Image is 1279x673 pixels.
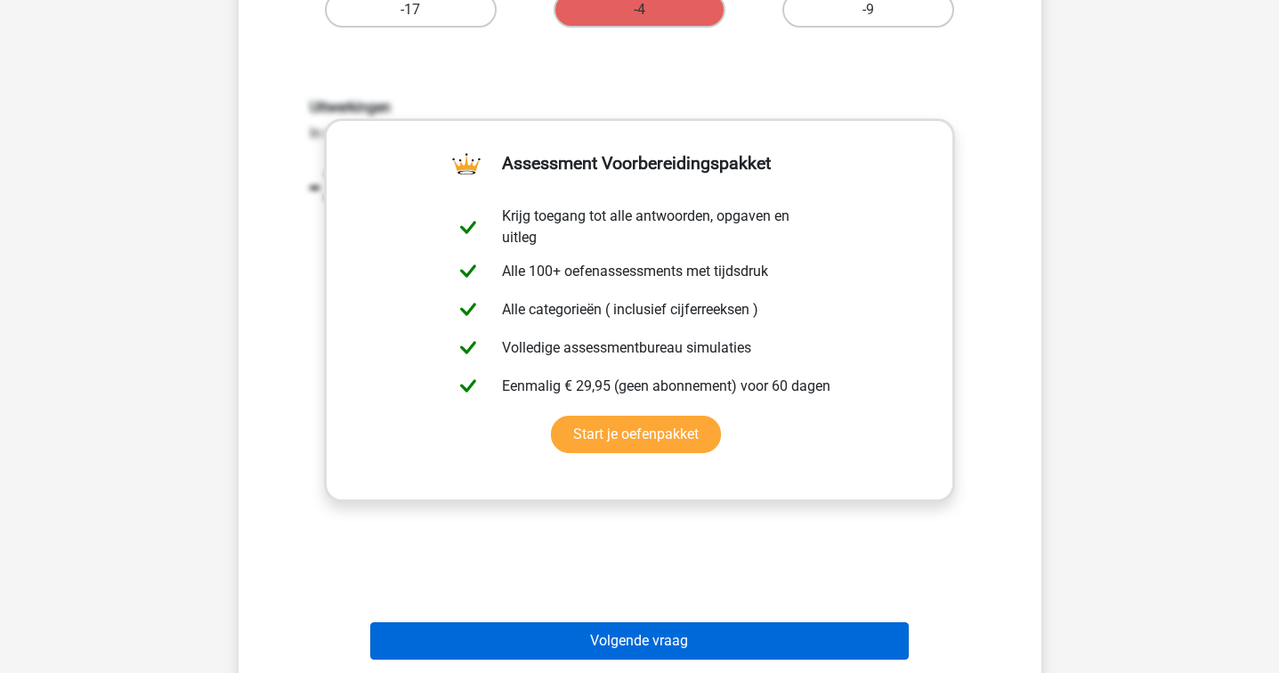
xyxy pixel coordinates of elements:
[296,99,984,310] div: In deze reeks vind je steeds het volgende getal door het voorgaande getal +4 te doen.
[310,99,970,116] h6: Uitwerkingen
[551,416,721,453] a: Start je oefenpakket
[370,622,909,660] button: Volgende vraag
